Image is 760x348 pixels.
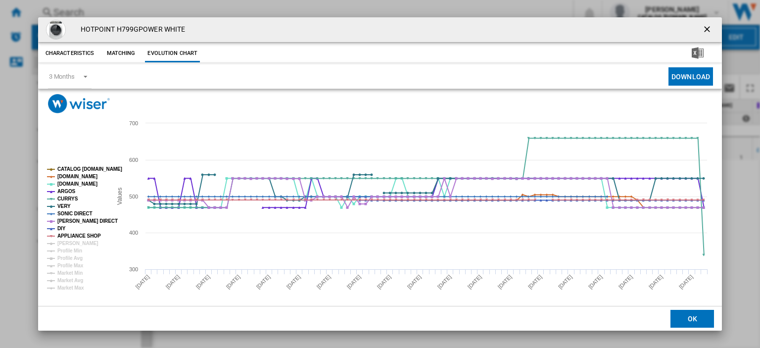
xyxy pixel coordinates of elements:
[57,241,98,246] tspan: [PERSON_NAME]
[194,274,211,290] tspan: [DATE]
[129,157,138,163] tspan: 600
[497,274,513,290] tspan: [DATE]
[48,94,110,113] img: logo_wiser_300x94.png
[648,274,664,290] tspan: [DATE]
[617,274,634,290] tspan: [DATE]
[76,25,186,35] h4: HOTPOINT H799GPOWER WHITE
[46,20,66,40] img: hotpoint-h799gpoweruk-9kg-1400-spin-freestanding-washing-machine-white-1082405414_1024x.jpg
[557,274,573,290] tspan: [DATE]
[376,274,392,290] tspan: [DATE]
[225,274,241,290] tspan: [DATE]
[129,266,138,272] tspan: 300
[345,274,362,290] tspan: [DATE]
[57,166,122,172] tspan: CATALOG [DOMAIN_NAME]
[467,274,483,290] tspan: [DATE]
[99,45,142,62] button: Matching
[57,278,83,283] tspan: Market Avg
[57,255,83,261] tspan: Profile Avg
[527,274,543,290] tspan: [DATE]
[49,73,75,80] div: 3 Months
[587,274,604,290] tspan: [DATE]
[57,218,118,224] tspan: [PERSON_NAME] DIRECT
[57,270,83,276] tspan: Market Min
[57,211,92,216] tspan: SONIC DIRECT
[57,196,78,201] tspan: CURRYS
[698,20,718,40] button: getI18NText('BUTTONS.CLOSE_DIALOG')
[668,67,713,86] button: Download
[57,248,82,253] tspan: Profile Min
[57,233,101,239] tspan: APPLIANCE SHOP
[129,194,138,199] tspan: 500
[43,45,97,62] button: Characteristics
[57,285,84,291] tspan: Market Max
[129,120,138,126] tspan: 700
[57,189,76,194] tspan: ARGOS
[134,274,150,290] tspan: [DATE]
[145,45,200,62] button: Evolution chart
[164,274,181,290] tspan: [DATE]
[38,17,722,331] md-dialog: Product popup
[692,47,704,59] img: excel-24x24.png
[285,274,301,290] tspan: [DATE]
[57,263,84,268] tspan: Profile Max
[57,203,71,209] tspan: VERY
[702,24,714,36] ng-md-icon: getI18NText('BUTTONS.CLOSE_DIALOG')
[436,274,453,290] tspan: [DATE]
[129,230,138,236] tspan: 400
[676,45,719,62] button: Download in Excel
[670,309,714,327] button: OK
[57,174,97,179] tspan: [DOMAIN_NAME]
[57,181,97,187] tspan: [DOMAIN_NAME]
[406,274,423,290] tspan: [DATE]
[678,274,694,290] tspan: [DATE]
[116,188,123,205] tspan: Values
[57,226,66,231] tspan: DIY
[255,274,271,290] tspan: [DATE]
[315,274,332,290] tspan: [DATE]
